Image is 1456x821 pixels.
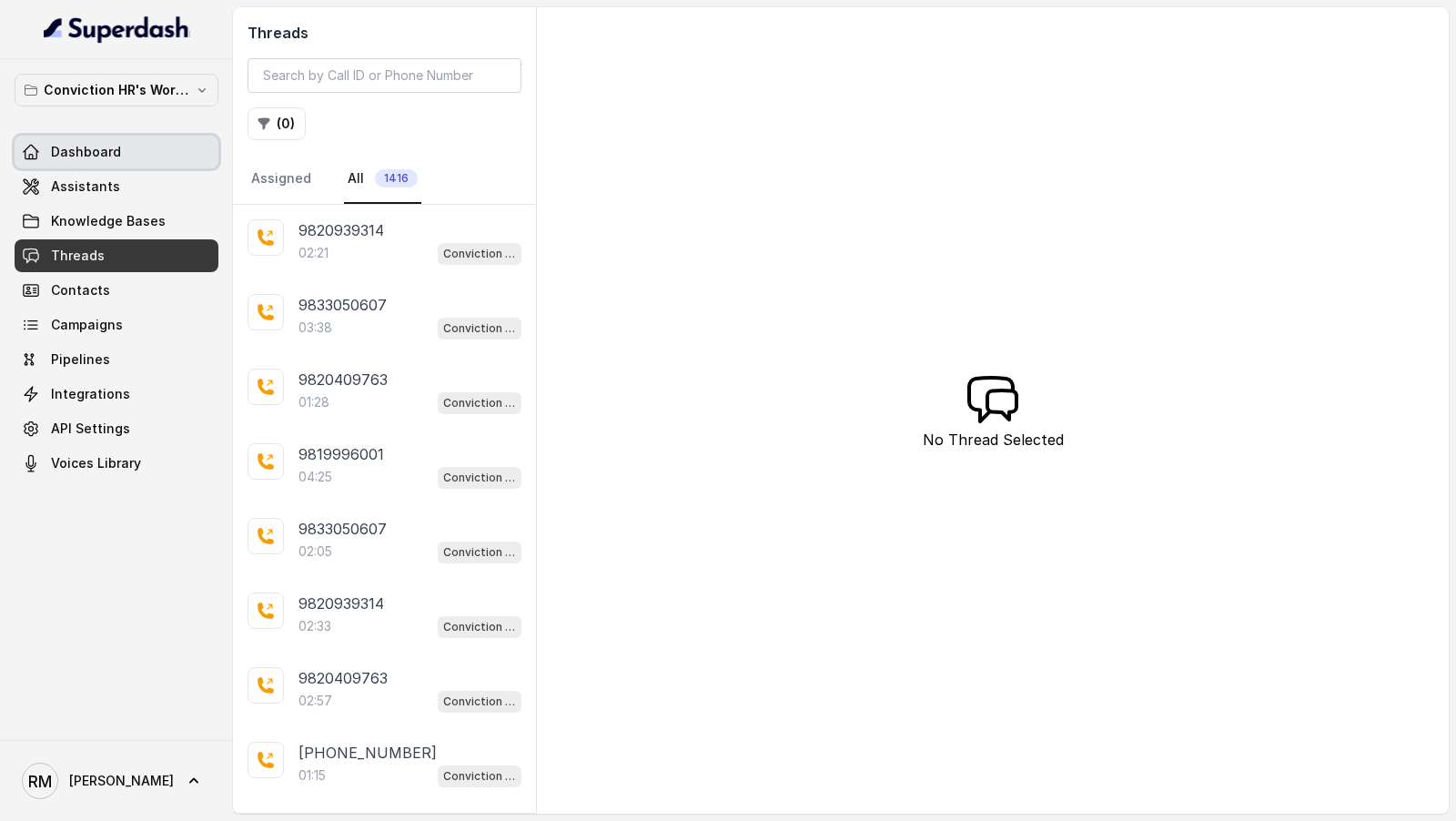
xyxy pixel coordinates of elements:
[298,593,384,614] p: 9820939314
[51,247,105,265] span: Threads
[298,319,332,337] p: 03:38
[298,393,329,411] p: 01:28
[443,245,516,263] p: Conviction HR Outbound Assistant
[15,205,218,238] a: Knowledge Bases
[51,454,141,472] span: Voices Library
[15,447,218,480] a: Voices Library
[298,219,384,241] p: 9820939314
[443,693,516,711] p: Conviction HR Outbound Assistant
[298,692,332,710] p: 02:57
[298,294,387,316] p: 9833050607
[51,420,130,438] span: API Settings
[51,212,166,230] span: Knowledge Bases
[15,239,218,272] a: Threads
[298,369,388,390] p: 9820409763
[298,468,332,486] p: 04:25
[443,618,516,636] p: Conviction HR Outbound Assistant
[15,309,218,341] a: Campaigns
[15,74,218,106] button: Conviction HR's Workspace
[248,107,306,140] button: (0)
[248,155,315,204] a: Assigned
[15,412,218,445] a: API Settings
[248,58,521,93] input: Search by Call ID or Phone Number
[443,469,516,487] p: Conviction HR Outbound Assistant
[298,542,332,561] p: 02:05
[298,518,387,540] p: 9833050607
[298,667,388,689] p: 9820409763
[51,281,110,299] span: Contacts
[44,79,189,101] p: Conviction HR's Workspace
[51,177,120,196] span: Assistants
[443,319,516,338] p: Conviction HR Outbound Assistant
[28,772,52,791] text: RM
[344,155,421,204] a: All1416
[51,316,123,334] span: Campaigns
[443,767,516,786] p: Conviction HR Outbound Assistant
[15,343,218,376] a: Pipelines
[51,143,121,161] span: Dashboard
[51,350,110,369] span: Pipelines
[248,155,521,204] nav: Tabs
[15,274,218,307] a: Contacts
[375,169,418,188] span: 1416
[298,742,437,764] p: [PHONE_NUMBER]
[298,766,326,785] p: 01:15
[15,755,218,806] a: [PERSON_NAME]
[443,543,516,562] p: Conviction HR Outbound Assistant
[248,22,521,44] h2: Threads
[51,385,130,403] span: Integrations
[69,772,174,790] span: [PERSON_NAME]
[298,244,329,262] p: 02:21
[298,617,331,635] p: 02:33
[443,394,516,412] p: Conviction HR Outbound Assistant
[15,136,218,168] a: Dashboard
[298,443,384,465] p: 9819996001
[15,378,218,410] a: Integrations
[923,429,1064,451] p: No Thread Selected
[15,170,218,203] a: Assistants
[44,15,190,44] img: light.svg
